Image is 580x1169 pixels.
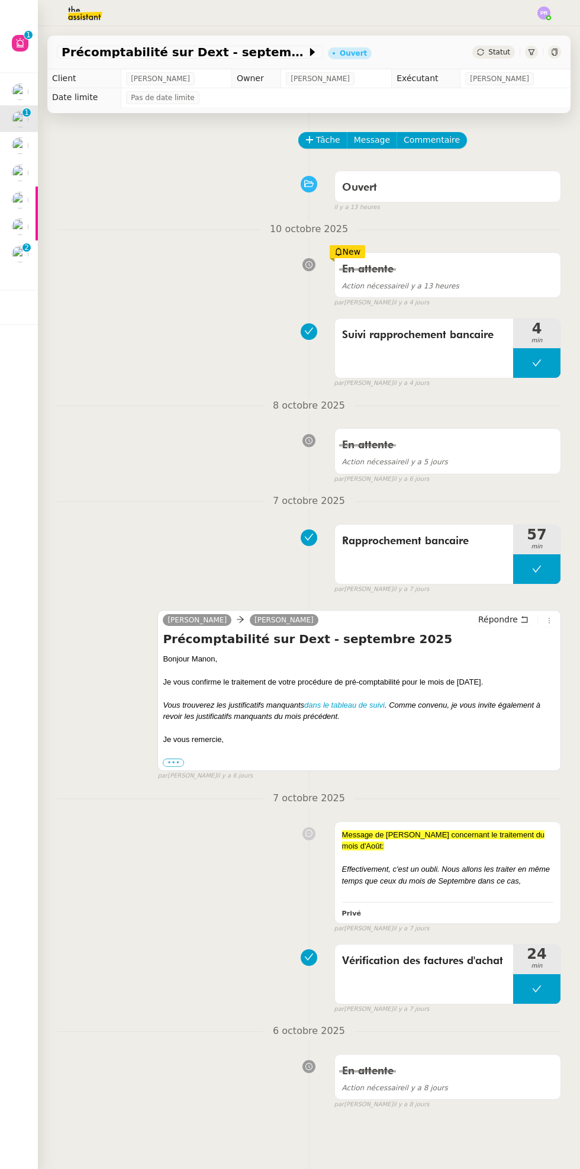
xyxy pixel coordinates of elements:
span: 7 octobre 2025 [263,493,355,509]
span: il y a 8 jours [342,1084,448,1092]
td: Exécutant [392,69,460,88]
img: users%2FME7CwGhkVpexbSaUxoFyX6OhGQk2%2Favatar%2Fe146a5d2-1708-490f-af4b-78e736222863 [12,83,28,100]
span: il y a 7 jours [393,1004,429,1014]
span: Statut [488,48,510,56]
span: Vérification des factures d'achat [342,952,506,970]
span: par [334,474,344,484]
small: [PERSON_NAME] [334,1004,430,1014]
span: 7 octobre 2025 [263,791,355,807]
div: New [330,245,366,258]
span: min [513,336,560,346]
img: users%2F747wGtPOU8c06LfBMyRxetZoT1v2%2Favatar%2Fnokpict.jpg [12,219,28,235]
img: users%2F47wLulqoDhMx0TTMwUcsFP5V2A23%2Favatar%2Fnokpict-removebg-preview-removebg-preview.png [12,246,28,262]
span: par [334,924,344,934]
button: Tâche [298,132,347,149]
em: . [385,701,387,709]
span: il y a 13 heures [334,203,380,213]
span: Ouvert [342,182,377,193]
label: ••• [163,759,184,767]
span: En attente [342,440,394,451]
nz-badge-sup: 1 [22,108,31,117]
span: il y a 6 jours [393,474,429,484]
span: Action nécessaire [342,458,405,466]
span: il y a 5 jours [342,458,448,466]
span: Rapprochement bancaire [342,532,506,550]
span: Tâche [316,133,340,147]
span: 8 octobre 2025 [263,398,355,414]
nz-badge-sup: 2 [22,243,31,252]
span: [PERSON_NAME] [291,73,350,85]
span: il y a 4 jours [393,378,429,388]
small: [PERSON_NAME] [334,474,430,484]
span: 4 [513,322,560,336]
span: En attente [342,1066,394,1077]
td: Client [47,69,121,88]
td: Owner [232,69,281,88]
img: svg [537,7,550,20]
span: min [513,961,560,971]
span: il y a 13 heures [342,282,459,290]
span: par [334,1004,344,1014]
button: Message [347,132,397,149]
div: Je vous remercie, [163,734,556,746]
button: Commentaire [397,132,467,149]
em: Vous trouverez les justificatifs manquants [163,701,304,709]
span: par [334,298,344,308]
span: par [334,378,344,388]
span: Message de [PERSON_NAME] concernant le traitement du mois d'Août: [342,830,545,851]
span: 6 octobre 2025 [263,1023,355,1039]
span: il y a 4 jours [393,298,429,308]
span: par [334,1100,344,1110]
div: Bonjour Manon, [163,653,556,665]
img: users%2FfjlNmCTkLiVoA3HQjY3GA5JXGxb2%2Favatar%2Fstarofservice_97480retdsc0392.png [12,165,28,181]
b: Privé [342,910,361,917]
span: Suivi rapprochement bancaire [342,326,506,344]
a: [PERSON_NAME] [250,615,318,625]
span: il y a 8 jours [393,1100,429,1110]
span: Message [354,133,390,147]
p: 1 [24,108,29,119]
span: Répondre [478,614,518,625]
button: Répondre [474,613,533,626]
span: 24 [513,947,560,961]
span: par [157,771,167,781]
a: dans le tableau de suivi [304,701,385,709]
div: Je vous confirme le traitement de votre procédure de pré-comptabilité pour le mois de [DATE]. [163,676,556,688]
span: Commentaire [404,133,460,147]
span: Action nécessaire [342,1084,405,1092]
p: 1 [26,31,31,41]
span: min [513,542,560,552]
span: il y a 7 jours [393,584,429,595]
span: 57 [513,528,560,542]
span: Pas de date limite [131,92,195,104]
span: Précomptabilité sur Dext - septembre 2025 [62,46,307,58]
nz-badge-sup: 1 [24,31,33,39]
em: Effectivement, c'est un oubli. Nous allons les traiter en même temps que ceux du mois de Septembr... [342,865,550,885]
div: Ouvert [340,50,367,57]
span: En attente [342,264,394,275]
td: Date limite [47,88,121,107]
span: 10 octobre 2025 [260,221,357,237]
span: Action nécessaire [342,282,405,290]
h4: Précomptabilité sur Dext - septembre 2025 [163,631,556,647]
span: [PERSON_NAME] [470,73,529,85]
a: [PERSON_NAME] [163,615,231,625]
small: [PERSON_NAME] [334,378,430,388]
small: [PERSON_NAME] [334,924,430,934]
small: [PERSON_NAME] [157,771,253,781]
span: par [334,584,344,595]
small: [PERSON_NAME] [334,584,430,595]
img: users%2F747wGtPOU8c06LfBMyRxetZoT1v2%2Favatar%2Fnokpict.jpg [12,192,28,208]
img: users%2FfjlNmCTkLiVoA3HQjY3GA5JXGxb2%2Favatar%2Fstarofservice_97480retdsc0392.png [12,137,28,154]
small: [PERSON_NAME] [334,298,430,308]
span: il y a 6 jours [217,771,253,781]
small: [PERSON_NAME] [334,1100,430,1110]
span: [PERSON_NAME] [131,73,190,85]
img: users%2FQNmrJKjvCnhZ9wRJPnUNc9lj8eE3%2Favatar%2F5ca36b56-0364-45de-a850-26ae83da85f1 [12,111,28,127]
p: 2 [24,243,29,254]
span: il y a 7 jours [393,924,429,934]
